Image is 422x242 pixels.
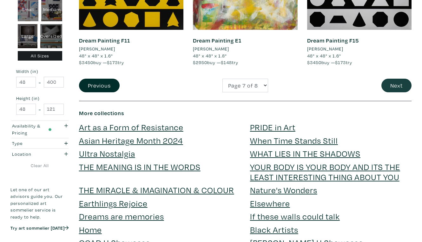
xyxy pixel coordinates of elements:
[250,224,298,235] a: Black Artists
[79,224,102,235] a: Home
[79,53,113,59] span: 48" x 48" x 1.6"
[250,135,338,146] a: When Time Stands Still
[250,211,340,222] a: If these walls could talk
[79,45,115,52] li: [PERSON_NAME]
[10,225,69,231] a: Try art sommelier [DATE]
[335,59,346,65] span: $173
[307,37,359,44] a: Dream Painting F15
[79,161,201,172] a: THE MEANING IS IN THE WORDS
[79,184,234,195] a: THE MIRACLE & IMAGINATION & COLOUR
[307,59,321,65] span: $3450
[193,45,229,52] li: [PERSON_NAME]
[10,121,69,138] button: Availability & Pricing
[79,121,183,133] a: Art as a Form of Resistance
[307,59,352,65] span: buy — try
[193,37,241,44] a: Dream Painting E1
[193,59,207,65] span: $2950
[79,211,164,222] a: Dreams are memories
[12,151,52,158] div: Location
[250,198,290,209] a: Elsewhere
[193,53,227,59] span: 48" x 48" x 1.8"
[10,162,69,169] a: Clear All
[250,184,317,195] a: Nature's Wonders
[307,53,341,59] span: 48" x 48" x 1.6"
[12,140,52,147] div: Type
[79,59,93,65] span: $3450
[250,161,400,182] a: YOUR BODY IS YOUR BODY AND ITS THE LEAST INTERESTING THING ABOUT YOU
[307,45,343,52] li: [PERSON_NAME]
[107,59,118,65] span: $173
[12,122,52,136] div: Availability & Pricing
[18,51,63,61] div: All Sizes
[10,138,69,148] button: Type
[307,45,412,52] a: [PERSON_NAME]
[221,59,232,65] span: $148
[79,79,120,92] button: Previous
[79,148,135,159] a: Ultra Nostalgia
[40,24,62,48] div: Oversized
[79,37,130,44] a: Dream Painting F11
[39,78,41,86] span: -
[79,110,412,117] h6: More collections
[193,59,238,65] span: buy — try
[79,59,124,65] span: buy — try
[10,186,69,220] p: Let one of our art advisors guide you. Our personalized art sommelier service is ready to help.
[381,79,412,92] button: Next
[16,96,64,101] small: Height (in)
[10,149,69,159] button: Location
[39,105,41,113] span: -
[193,45,297,52] a: [PERSON_NAME]
[79,198,148,209] a: Earthlings Rejoice
[79,135,183,146] a: Asian Heritage Month 2024
[250,121,295,133] a: PRIDE in Art
[250,148,360,159] a: WHAT LIES IN THE SHADOWS
[18,24,38,48] div: Large
[16,69,64,74] small: Width (in)
[79,45,183,52] a: [PERSON_NAME]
